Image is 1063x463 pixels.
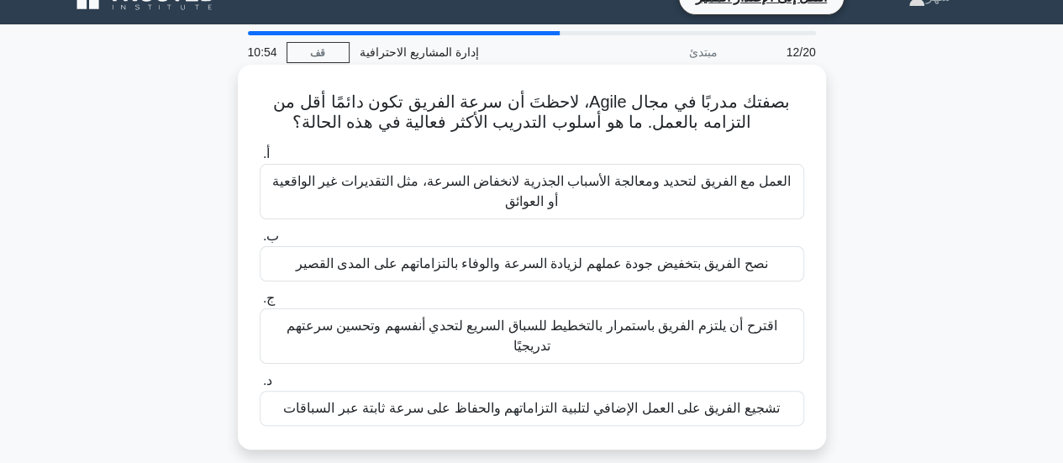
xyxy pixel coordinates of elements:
[360,45,479,59] font: إدارة المشاريع الاحترافية
[263,373,272,387] font: د.
[689,45,718,59] font: مبتدئ
[296,256,768,271] font: نصح الفريق بتخفيض جودة عملهم لزيادة السرعة والوفاء بالتزاماتهم على المدى القصير
[283,401,779,415] font: تشجيع الفريق على العمل الإضافي لتلبية التزاماتهم والحفاظ على سرعة ثابتة عبر السباقات
[786,45,815,59] font: 12/20
[273,92,789,131] font: بصفتك مدربًا في مجال Agile، لاحظتَ أن سرعة الفريق تكون دائمًا أقل من التزامه بالعمل. ما هو أسلوب ...
[272,174,791,208] font: العمل مع الفريق لتحديد ومعالجة الأسباب الجذرية لانخفاض السرعة، مثل التقديرات غير الواقعية أو العوائق
[287,318,777,353] font: اقترح أن يلتزم الفريق باستمرار بالتخطيط للسباق السريع لتحدي أنفسهم وتحسين سرعتهم تدريجيًا
[310,47,325,59] font: قف
[263,146,270,160] font: أ.
[263,291,275,305] font: ج.
[287,42,350,63] a: قف
[248,45,277,59] font: 10:54
[263,229,279,243] font: ب.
